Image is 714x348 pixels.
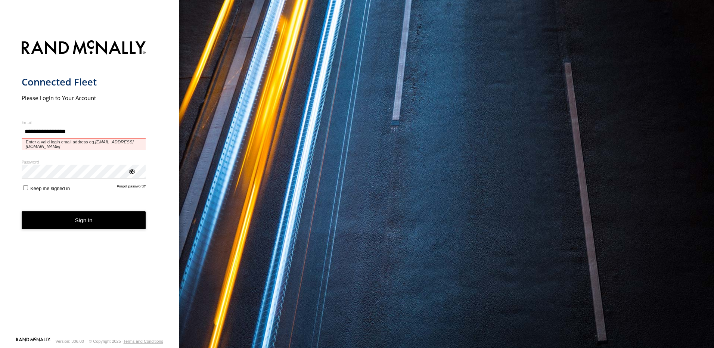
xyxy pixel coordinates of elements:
img: Rand McNally [22,39,146,58]
label: Email [22,119,146,125]
a: Visit our Website [16,338,50,345]
span: Enter a valid login email address eg. [22,139,146,150]
em: [EMAIL_ADDRESS][DOMAIN_NAME] [26,140,134,149]
div: © Copyright 2025 - [89,339,163,344]
div: ViewPassword [128,167,135,175]
button: Sign in [22,211,146,230]
input: Keep me signed in [23,185,28,190]
a: Terms and Conditions [124,339,163,344]
h1: Connected Fleet [22,76,146,88]
span: Keep me signed in [30,186,70,191]
div: Version: 306.00 [56,339,84,344]
h2: Please Login to Your Account [22,94,146,102]
form: main [22,36,158,337]
a: Forgot password? [117,184,146,191]
label: Password [22,159,146,165]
